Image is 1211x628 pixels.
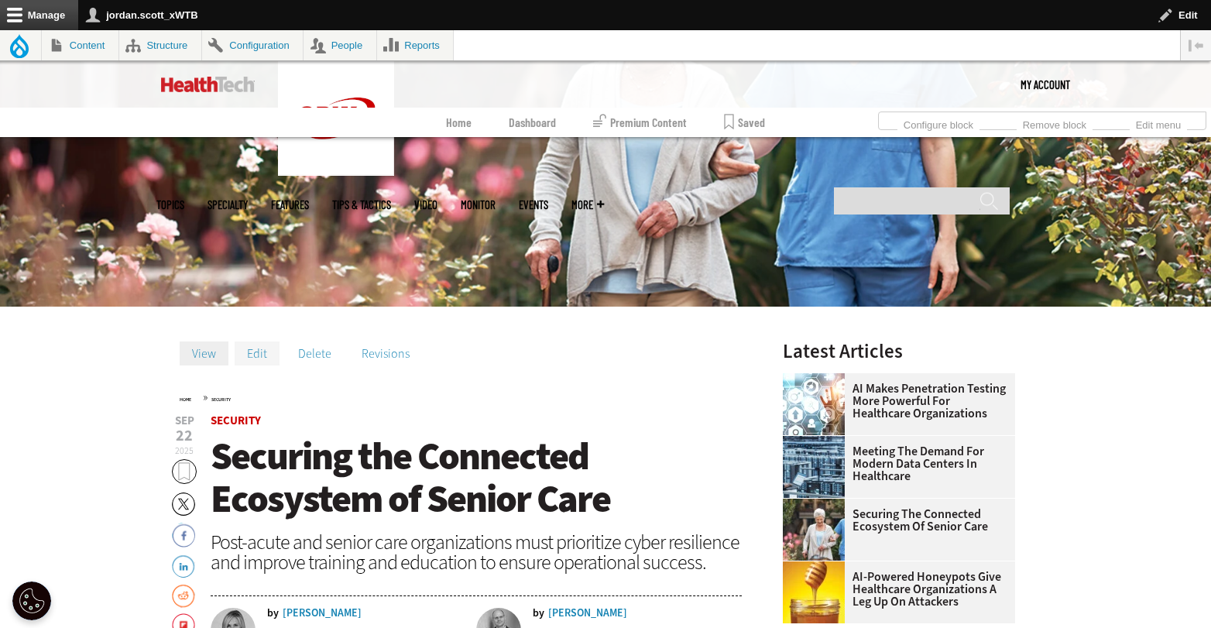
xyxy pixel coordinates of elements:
[283,608,362,619] a: [PERSON_NAME]
[414,199,437,211] a: Video
[783,571,1006,608] a: AI-Powered Honeypots Give Healthcare Organizations a Leg Up on Attackers
[783,436,853,448] a: engineer with laptop overlooking data center
[286,341,344,365] a: Delete
[377,30,454,60] a: Reports
[724,108,765,137] a: Saved
[175,444,194,457] span: 2025
[304,30,376,60] a: People
[783,561,845,623] img: jar of honey with a honey dipper
[783,445,1006,482] a: Meeting the Demand for Modern Data Centers in Healthcare
[1181,30,1211,60] button: Vertical orientation
[783,383,1006,420] a: AI Makes Penetration Testing More Powerful for Healthcare Organizations
[235,341,280,365] a: Edit
[156,199,184,211] span: Topics
[1021,61,1070,108] a: My Account
[271,199,309,211] a: Features
[571,199,604,211] span: More
[783,373,845,435] img: Healthcare and hacking concept
[180,341,228,365] a: View
[161,77,255,92] img: Home
[533,608,544,619] span: by
[1130,115,1187,132] a: Edit menu
[172,415,197,427] span: Sep
[783,499,853,511] a: nurse walks with senior woman through a garden
[1021,61,1070,108] div: User menu
[446,108,472,137] a: Home
[332,199,391,211] a: Tips & Tactics
[783,436,845,498] img: engineer with laptop overlooking data center
[12,582,51,620] button: Open Preferences
[1017,115,1093,132] a: Remove block
[267,608,279,619] span: by
[278,61,394,176] img: Home
[278,163,394,180] a: CDW
[172,428,197,444] span: 22
[211,532,742,572] div: Post-acute and senior care organizations must prioritize cyber resilience and improve training an...
[12,582,51,620] div: Cookie Settings
[783,499,845,561] img: nurse walks with senior woman through a garden
[509,108,556,137] a: Dashboard
[783,561,853,574] a: jar of honey with a honey dipper
[783,508,1006,533] a: Securing the Connected Ecosystem of Senior Care
[783,341,1015,361] h3: Latest Articles
[119,30,201,60] a: Structure
[349,341,422,365] a: Revisions
[180,396,191,403] a: Home
[42,30,118,60] a: Content
[519,199,548,211] a: Events
[783,373,853,386] a: Healthcare and hacking concept
[548,608,627,619] a: [PERSON_NAME]
[593,108,687,137] a: Premium Content
[211,413,261,428] a: Security
[211,396,231,403] a: Security
[180,391,742,403] div: »
[211,431,610,524] span: Securing the Connected Ecosystem of Senior Care
[897,115,979,132] a: Configure block
[461,199,496,211] a: MonITor
[202,30,303,60] a: Configuration
[208,199,248,211] span: Specialty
